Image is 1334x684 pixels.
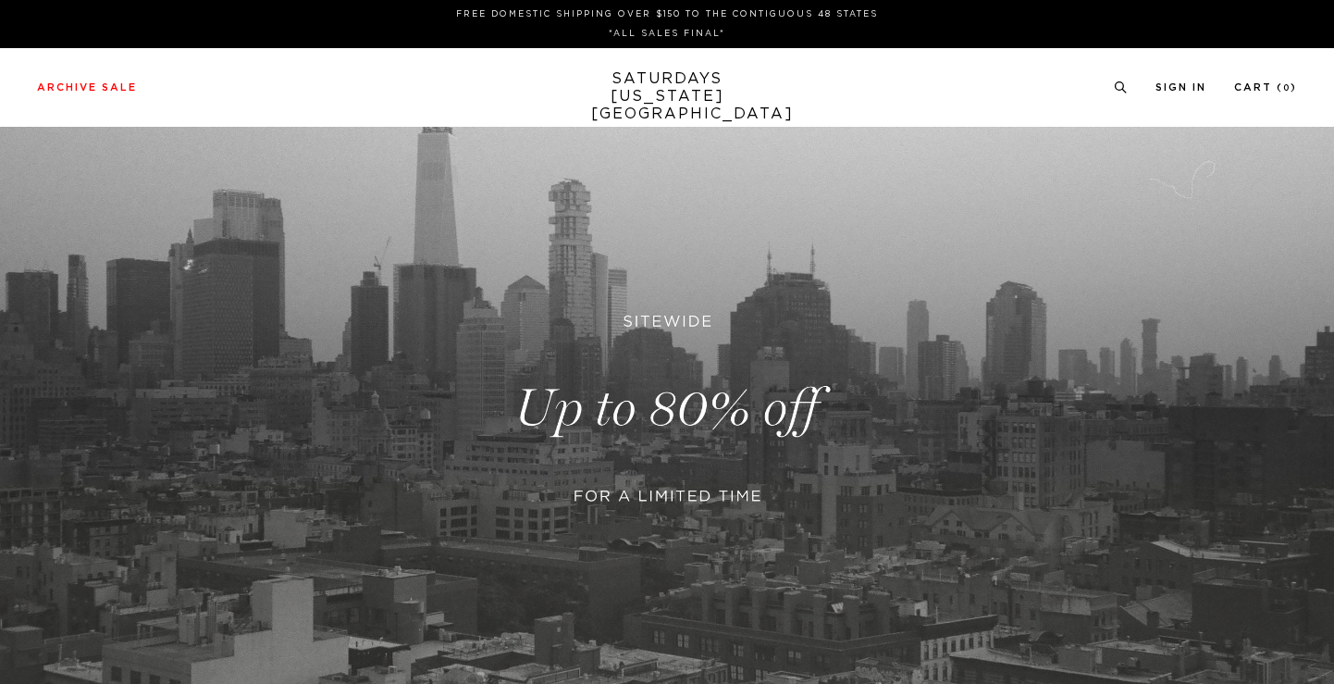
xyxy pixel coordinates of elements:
p: FREE DOMESTIC SHIPPING OVER $150 TO THE CONTIGUOUS 48 STATES [44,7,1290,21]
p: *ALL SALES FINAL* [44,27,1290,41]
small: 0 [1283,84,1291,93]
a: SATURDAYS[US_STATE][GEOGRAPHIC_DATA] [591,70,744,123]
a: Cart (0) [1234,82,1297,93]
a: Archive Sale [37,82,137,93]
a: Sign In [1155,82,1206,93]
